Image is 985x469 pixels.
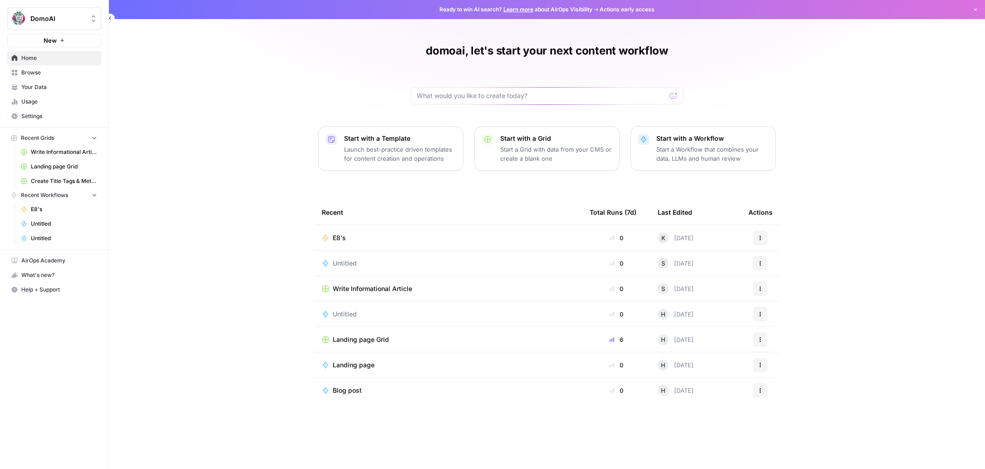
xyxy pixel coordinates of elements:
[600,5,655,14] span: Actions early access
[630,126,776,171] button: Start with a WorkflowStart a Workflow that combines your data, LLMs and human review
[7,7,101,30] button: Workspace: DomoAI
[322,360,575,370] a: Landing page
[17,202,101,217] a: E8's
[21,286,97,294] span: Help + Support
[322,259,575,268] a: Untitled
[322,335,575,344] a: Landing page Grid
[21,54,97,62] span: Home
[344,134,456,143] p: Start with a Template
[658,309,694,320] div: [DATE]
[333,259,357,268] span: Untitled
[661,335,665,344] span: H
[7,109,101,123] a: Settings
[7,253,101,268] a: AirOps Academy
[590,360,643,370] div: 0
[7,188,101,202] button: Recent Workflows
[21,98,97,106] span: Usage
[333,360,374,370] span: Landing page
[590,233,643,242] div: 0
[7,131,101,145] button: Recent Grids
[333,335,389,344] span: Landing page Grid
[31,148,97,156] span: Write Informational Article
[31,220,97,228] span: Untitled
[7,51,101,65] a: Home
[333,284,412,293] span: Write Informational Article
[322,310,575,319] a: Untitled
[503,6,533,13] a: Learn more
[500,145,612,163] p: Start a Grid with data from your CMS or create a blank one
[31,163,97,171] span: Landing page Grid
[749,200,773,225] div: Actions
[17,231,101,246] a: Untitled
[661,310,665,319] span: H
[590,310,643,319] div: 0
[333,310,357,319] span: Untitled
[31,177,97,185] span: Create Title Tags & Meta Descriptions for Page
[661,386,665,395] span: H
[31,234,97,242] span: Untitled
[656,145,768,163] p: Start a Workflow that combines your data, LLMs and human review
[474,126,620,171] button: Start with a GridStart a Grid with data from your CMS or create a blank one
[10,10,27,27] img: DomoAI Logo
[590,200,636,225] div: Total Runs (7d)
[44,36,57,45] span: New
[322,233,575,242] a: E8's
[318,126,463,171] button: Start with a TemplateLaunch best-practice driven templates for content creation and operations
[8,268,101,282] div: What's new?
[7,34,101,47] button: New
[658,232,694,243] div: [DATE]
[658,385,694,396] div: [DATE]
[500,134,612,143] p: Start with a Grid
[31,205,97,213] span: E8's
[344,145,456,163] p: Launch best-practice driven templates for content creation and operations
[333,386,362,395] span: Blog post
[7,268,101,282] button: What's new?
[322,200,575,225] div: Recent
[658,258,694,269] div: [DATE]
[17,217,101,231] a: Untitled
[658,200,692,225] div: Last Edited
[661,360,665,370] span: H
[17,145,101,159] a: Write Informational Article
[426,44,668,58] h1: domoai, let's start your next content workflow
[333,233,346,242] span: E8's
[658,360,694,370] div: [DATE]
[21,134,54,142] span: Recent Grids
[590,259,643,268] div: 0
[17,159,101,174] a: Landing page Grid
[658,283,694,294] div: [DATE]
[7,94,101,109] a: Usage
[7,282,101,297] button: Help + Support
[322,284,575,293] a: Write Informational Article
[658,334,694,345] div: [DATE]
[21,191,68,199] span: Recent Workflows
[439,5,592,14] span: Ready to win AI search? about AirOps Visibility
[656,134,768,143] p: Start with a Workflow
[30,14,85,23] span: DomoAI
[590,386,643,395] div: 0
[590,335,643,344] div: 6
[7,65,101,80] a: Browse
[17,174,101,188] a: Create Title Tags & Meta Descriptions for Page
[417,91,666,100] input: What would you like to create today?
[322,386,575,395] a: Blog post
[21,112,97,120] span: Settings
[21,257,97,265] span: AirOps Academy
[21,69,97,77] span: Browse
[7,80,101,94] a: Your Data
[661,259,665,268] span: S
[590,284,643,293] div: 0
[21,83,97,91] span: Your Data
[661,233,665,242] span: K
[661,284,665,293] span: S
